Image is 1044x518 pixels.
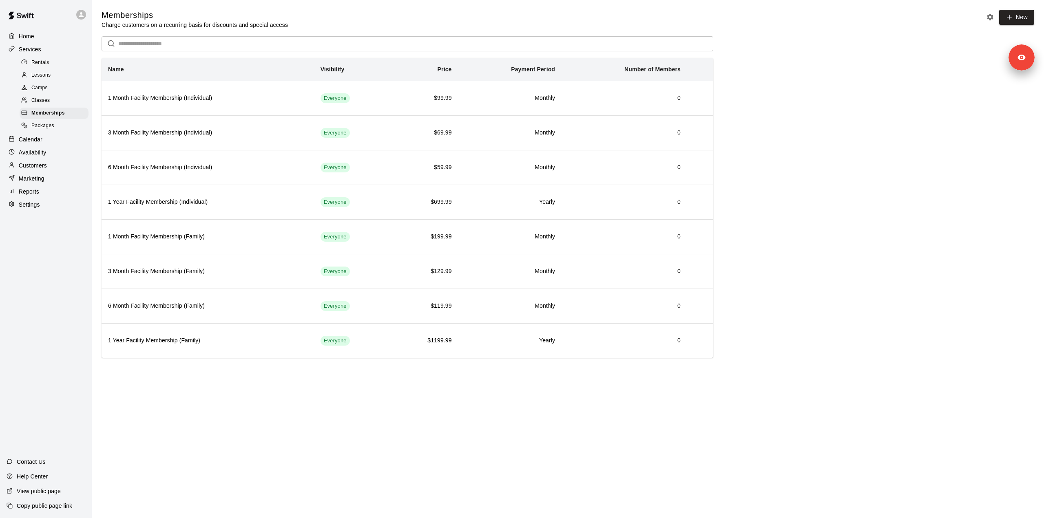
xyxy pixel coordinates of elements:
span: Everyone [321,164,350,172]
h6: $199.99 [397,232,451,241]
h6: 6 Month Facility Membership (Individual) [108,163,307,172]
div: Lessons [20,70,88,81]
p: Settings [19,201,40,209]
b: Price [438,66,452,73]
h6: 6 Month Facility Membership (Family) [108,302,307,311]
p: Reports [19,187,39,196]
p: Customers [19,161,47,170]
span: Everyone [321,268,350,276]
p: Services [19,45,41,53]
div: This membership is visible to all customers [321,163,350,172]
h6: 0 [568,163,681,172]
a: Packages [20,120,92,132]
a: Classes [20,95,92,107]
h6: 0 [568,128,681,137]
div: Classes [20,95,88,106]
span: Everyone [321,129,350,137]
h6: Monthly [465,94,555,103]
a: Availability [7,146,85,159]
a: Settings [7,198,85,211]
h6: 0 [568,94,681,103]
h6: 3 Month Facility Membership (Family) [108,267,307,276]
h6: 0 [568,302,681,311]
h6: Monthly [465,302,555,311]
button: Memberships settings [984,11,996,23]
h6: 0 [568,336,681,345]
p: Charge customers on a recurring basis for discounts and special access [102,21,288,29]
p: Marketing [19,174,44,183]
div: Packages [20,120,88,132]
h6: $1199.99 [397,336,451,345]
div: This membership is visible to all customers [321,128,350,138]
span: Camps [31,84,48,92]
p: Availability [19,148,46,157]
div: This membership is visible to all customers [321,232,350,242]
a: Marketing [7,172,85,185]
b: Number of Members [624,66,681,73]
h6: $99.99 [397,94,451,103]
span: Everyone [321,95,350,102]
div: This membership is visible to all customers [321,93,350,103]
h6: Yearly [465,198,555,207]
a: Home [7,30,85,42]
h6: 3 Month Facility Membership (Individual) [108,128,307,137]
b: Payment Period [511,66,555,73]
span: Packages [31,122,54,130]
h6: Monthly [465,128,555,137]
a: Lessons [20,69,92,82]
b: Visibility [321,66,345,73]
h6: Monthly [465,232,555,241]
h6: $59.99 [397,163,451,172]
div: This membership is visible to all customers [321,267,350,276]
h6: 0 [568,232,681,241]
a: Reports [7,185,85,198]
h6: $129.99 [397,267,451,276]
table: simple table [102,58,713,358]
p: Home [19,32,34,40]
span: Everyone [321,198,350,206]
a: Calendar [7,133,85,145]
h6: Yearly [465,336,555,345]
h6: 0 [568,267,681,276]
div: This membership is visible to all customers [321,301,350,311]
div: This membership is visible to all customers [321,336,350,346]
p: Help Center [17,472,48,481]
h6: $69.99 [397,128,451,137]
h6: 1 Year Facility Membership (Individual) [108,198,307,207]
div: This membership is visible to all customers [321,197,350,207]
a: Camps [20,82,92,95]
div: Memberships [20,108,88,119]
a: New [999,10,1034,25]
span: Everyone [321,233,350,241]
p: Copy public page link [17,502,72,510]
h6: $119.99 [397,302,451,311]
span: Everyone [321,302,350,310]
h6: 1 Year Facility Membership (Family) [108,336,307,345]
a: Rentals [20,56,92,69]
span: Rentals [31,59,49,67]
span: Everyone [321,337,350,345]
a: Services [7,43,85,55]
a: Memberships [20,107,92,120]
h6: $699.99 [397,198,451,207]
a: Customers [7,159,85,172]
span: Lessons [31,71,51,79]
h6: Monthly [465,163,555,172]
h6: 1 Month Facility Membership (Family) [108,232,307,241]
p: View public page [17,487,61,495]
b: Name [108,66,124,73]
div: Camps [20,82,88,94]
h5: Memberships [102,10,288,21]
span: Memberships [31,109,65,117]
h6: Monthly [465,267,555,276]
h6: 0 [568,198,681,207]
h6: 1 Month Facility Membership (Individual) [108,94,307,103]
